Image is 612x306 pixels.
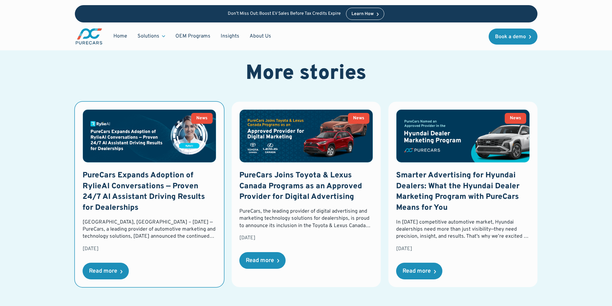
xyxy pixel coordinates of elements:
div: News [510,116,521,121]
a: Book a demo [489,29,537,45]
h2: More stories [246,62,367,86]
a: OEM Programs [170,30,216,42]
div: Read more [403,268,431,274]
div: Learn How [351,12,374,16]
div: [DATE] [396,245,530,252]
div: [DATE] [239,234,373,242]
div: Book a demo [495,34,526,39]
a: About Us [244,30,276,42]
img: purecars logo [75,28,103,45]
a: NewsPureCars Joins Toyota & Lexus Canada Programs as an Approved Provider for Digital Advertising... [232,102,381,287]
div: [DATE] [83,245,216,252]
div: News [196,116,208,121]
p: Don’t Miss Out: Boost EV Sales Before Tax Credits Expire [228,11,341,17]
div: PureCars, the leading provider of digital advertising and marketing technology solutions for deal... [239,208,373,229]
div: Read more [246,258,274,264]
a: NewsPureCars Expands Adoption of RylieAI Conversations — Proven 24/7 AI Assistant Driving Results... [75,102,224,287]
div: Read more [89,268,117,274]
h3: Smarter Advertising for Hyundai Dealers: What the Hyundai Dealer Marketing Program with PureCars ... [396,170,530,213]
a: Home [108,30,132,42]
div: Solutions [137,33,159,40]
a: Insights [216,30,244,42]
div: [GEOGRAPHIC_DATA], [GEOGRAPHIC_DATA] – [DATE] — PureCars, a leading provider of automotive market... [83,219,216,240]
div: News [353,116,364,121]
a: NewsSmarter Advertising for Hyundai Dealers: What the Hyundai Dealer Marketing Program with PureC... [388,102,537,287]
a: main [75,28,103,45]
a: Learn How [346,8,384,20]
div: Solutions [132,30,170,42]
h3: PureCars Expands Adoption of RylieAI Conversations — Proven 24/7 AI Assistant Driving Results for... [83,170,216,213]
h3: PureCars Joins Toyota & Lexus Canada Programs as an Approved Provider for Digital Advertising [239,170,373,203]
div: In [DATE] competitive automotive market, Hyundai dealerships need more than just visibility—they ... [396,219,530,240]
